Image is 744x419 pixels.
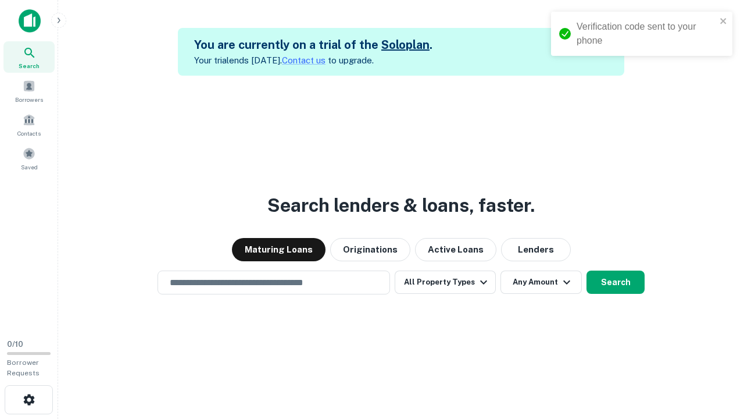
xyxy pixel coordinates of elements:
[194,36,432,54] h5: You are currently on a trial of the .
[19,61,40,70] span: Search
[194,54,432,68] p: Your trial ends [DATE]. to upgrade.
[7,340,23,349] span: 0 / 10
[686,326,744,382] iframe: Chat Widget
[21,162,38,172] span: Saved
[3,41,55,73] a: Search
[395,271,496,294] button: All Property Types
[3,75,55,106] a: Borrowers
[15,95,43,104] span: Borrowers
[720,16,728,27] button: close
[415,238,496,261] button: Active Loans
[330,238,410,261] button: Originations
[586,271,645,294] button: Search
[500,271,582,294] button: Any Amount
[501,238,571,261] button: Lenders
[577,20,716,48] div: Verification code sent to your phone
[17,129,41,138] span: Contacts
[232,238,325,261] button: Maturing Loans
[267,191,535,219] h3: Search lenders & loans, faster.
[381,38,430,52] a: Soloplan
[3,109,55,140] a: Contacts
[7,358,40,377] span: Borrower Requests
[282,55,325,65] a: Contact us
[19,9,41,33] img: capitalize-icon.png
[3,143,55,174] a: Saved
